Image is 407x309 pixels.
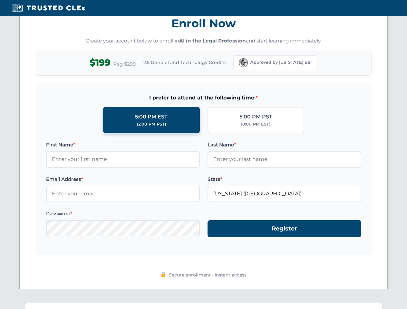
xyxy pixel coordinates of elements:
[46,141,200,149] label: First Name
[208,151,361,167] input: Enter your last name
[239,58,248,67] img: Florida Bar
[208,186,361,202] input: Florida (FL)
[161,272,166,277] img: 🔒
[169,271,247,278] span: Secure enrollment • Instant access
[46,94,361,102] span: I prefer to attend at the following time:
[46,186,200,202] input: Enter your email
[137,121,166,127] div: (2:00 PM PST)
[208,220,361,237] button: Register
[46,175,200,183] label: Email Address
[208,175,361,183] label: State
[239,113,272,121] div: 5:00 PM PST
[143,59,226,66] span: 2.5 General and Technology Credits
[113,60,136,68] span: Reg $299
[208,141,361,149] label: Last Name
[36,37,372,45] p: Create your account below to enroll in and start learning immediately.
[241,121,270,127] div: (8:00 PM EST)
[36,13,372,33] h3: Enroll Now
[179,38,246,44] strong: AI in the Legal Profession
[46,210,200,218] label: Password
[135,113,168,121] div: 5:00 PM EST
[46,151,200,167] input: Enter your first name
[90,55,111,70] span: $199
[10,3,87,13] img: Trusted CLEs
[250,59,312,66] span: Approved by [US_STATE] Bar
